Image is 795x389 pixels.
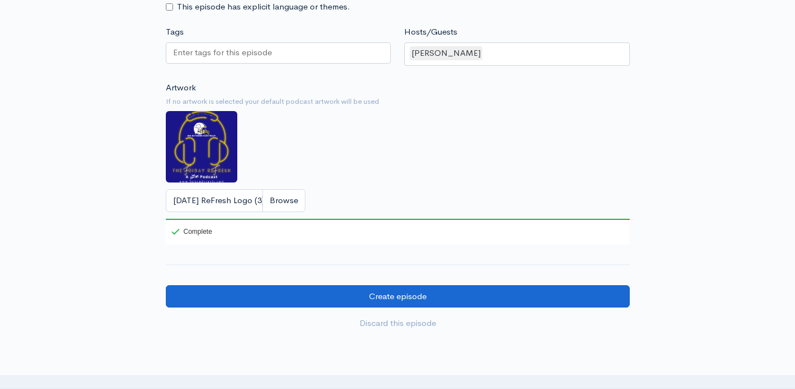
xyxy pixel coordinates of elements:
[173,46,274,59] input: Enter tags for this episode
[166,219,630,220] div: 100%
[410,46,482,60] div: [PERSON_NAME]
[166,285,630,308] input: Create episode
[177,1,350,13] label: This episode has explicit language or themes.
[166,26,184,39] label: Tags
[166,81,196,94] label: Artwork
[171,228,212,235] div: Complete
[166,96,630,107] small: If no artwork is selected your default podcast artwork will be used
[166,219,214,244] div: Complete
[404,26,457,39] label: Hosts/Guests
[166,312,630,335] a: Discard this episode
